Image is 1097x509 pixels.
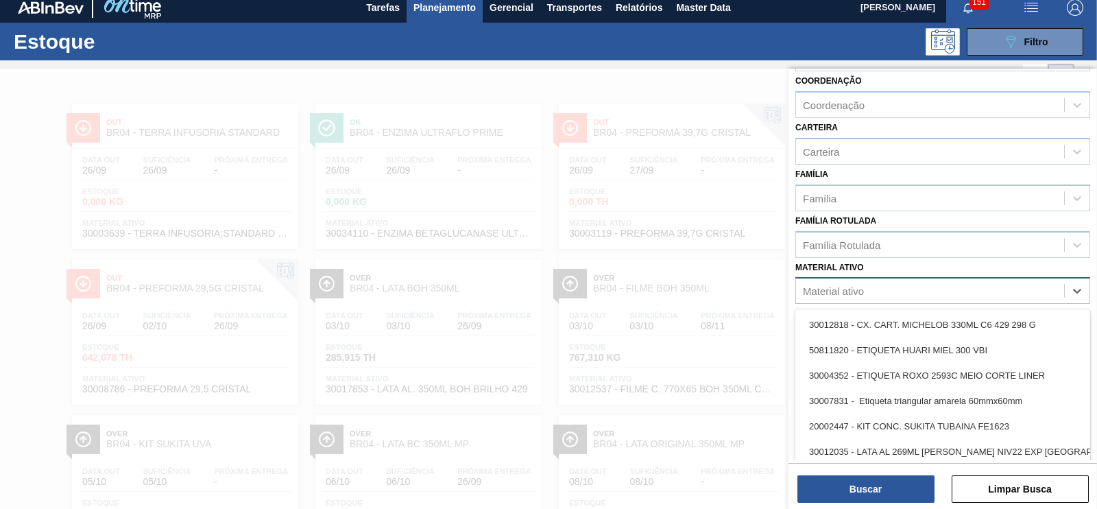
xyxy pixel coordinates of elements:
[18,1,84,14] img: TNhmsLtSVTkK8tSr43FrP2fwEKptu5GPRR3wAAAABJRU5ErkJggg==
[795,338,1090,363] div: 50811820 - ETIQUETA HUARI MIEL 300 VBI
[1024,36,1048,47] span: Filtro
[803,285,864,297] div: Material ativo
[795,439,1090,464] div: 30012035 - LATA AL 269ML [PERSON_NAME] NIV22 EXP [GEOGRAPHIC_DATA]
[795,123,838,132] label: Carteira
[795,169,828,179] label: Família
[795,363,1090,388] div: 30004352 - ETIQUETA ROXO 2593C MEIO CORTE LINER
[1048,64,1074,90] div: Visão em Cards
[795,312,1090,338] div: 30012818 - CX. CART. MICHELOB 330ML C6 429 298 G
[803,192,836,204] div: Família
[803,145,839,157] div: Carteira
[803,99,865,111] div: Coordenação
[967,28,1083,56] button: Filtro
[795,263,864,272] label: Material ativo
[1023,64,1048,90] div: Visão em Lista
[14,34,213,49] h1: Estoque
[926,28,960,56] div: Pogramando: nenhum usuário selecionado
[795,76,862,86] label: Coordenação
[795,414,1090,439] div: 20002447 - KIT CONC. SUKITA TUBAINA FE1623
[795,216,876,226] label: Família Rotulada
[795,388,1090,414] div: 30007831 - Etiqueta triangular amarela 60mmx60mm
[803,239,880,250] div: Família Rotulada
